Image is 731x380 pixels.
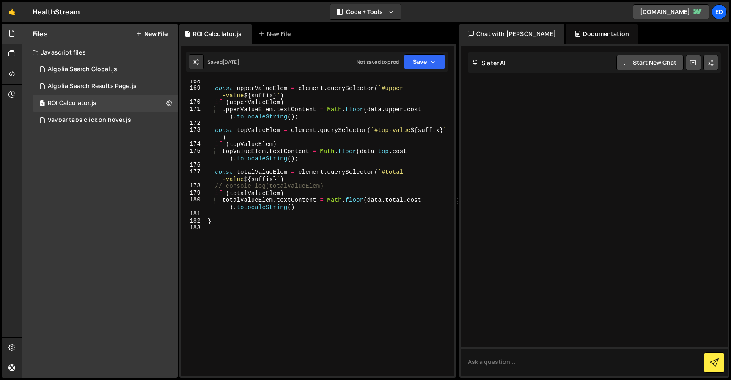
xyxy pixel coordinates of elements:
div: 177 [181,168,206,182]
div: 168 [181,78,206,85]
div: Not saved to prod [357,58,399,66]
div: 169 [181,85,206,99]
div: ROI Calculator.js [48,99,96,107]
div: Algolia Search Global.js [48,66,117,73]
div: Saved [207,58,239,66]
div: Chat with [PERSON_NAME] [459,24,564,44]
h2: Slater AI [472,59,506,67]
div: Algolia Search Results Page.js [48,83,137,90]
div: New File [258,30,294,38]
a: 🤙 [2,2,22,22]
a: Ed [712,4,727,19]
button: Code + Tools [330,4,401,19]
div: ROI Calculator.js [193,30,242,38]
div: 182 [181,218,206,225]
a: [DOMAIN_NAME] [633,4,709,19]
div: 16443/47157.js [33,78,178,95]
div: 16443/47156.js [33,61,178,78]
div: 16443/44537.js [33,95,178,112]
div: 173 [181,127,206,140]
div: 174 [181,140,206,148]
div: [DATE] [223,58,239,66]
div: HealthStream [33,7,80,17]
h2: Files [33,29,48,39]
button: Save [404,54,445,69]
div: Javascript files [22,44,178,61]
button: New File [136,30,168,37]
button: Start new chat [616,55,684,70]
div: 180 [181,196,206,210]
div: 171 [181,106,206,120]
div: Documentation [566,24,638,44]
div: 175 [181,148,206,162]
div: 179 [181,190,206,197]
div: 176 [181,162,206,169]
span: 1 [40,101,45,107]
div: 178 [181,182,206,190]
div: 181 [181,210,206,218]
div: 183 [181,224,206,231]
div: Vavbar tabs click on hover.js [48,116,131,124]
div: 170 [181,99,206,106]
div: 172 [181,120,206,127]
div: 16443/45414.js [33,112,178,129]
